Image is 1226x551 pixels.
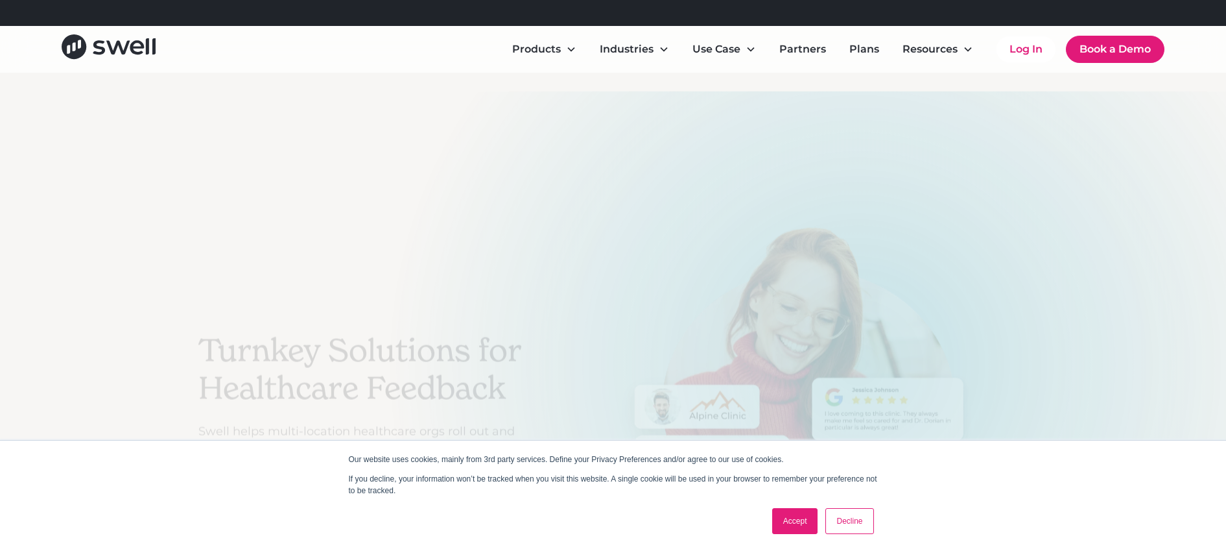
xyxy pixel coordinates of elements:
a: Book a Demo [1066,36,1164,63]
div: Use Case [682,36,766,62]
p: Our website uses cookies, mainly from 3rd party services. Define your Privacy Preferences and/or ... [349,454,878,465]
a: Log In [996,36,1055,62]
div: Industries [600,42,654,57]
a: Decline [825,508,873,534]
div: Industries [589,36,679,62]
div: Products [502,36,587,62]
p: Swell helps multi-location healthcare orgs roll out and monitor feedback programs that improve em... [198,422,548,475]
h2: Turnkey Solutions for Healthcare Feedback [198,332,548,407]
div: Products [512,42,561,57]
div: Use Case [692,42,740,57]
a: Plans [839,36,890,62]
a: Accept [772,508,818,534]
a: home [62,34,156,64]
p: If you decline, your information won’t be tracked when you visit this website. A single cookie wi... [349,473,878,496]
a: Partners [769,36,836,62]
div: Resources [902,42,958,57]
div: Resources [892,36,984,62]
